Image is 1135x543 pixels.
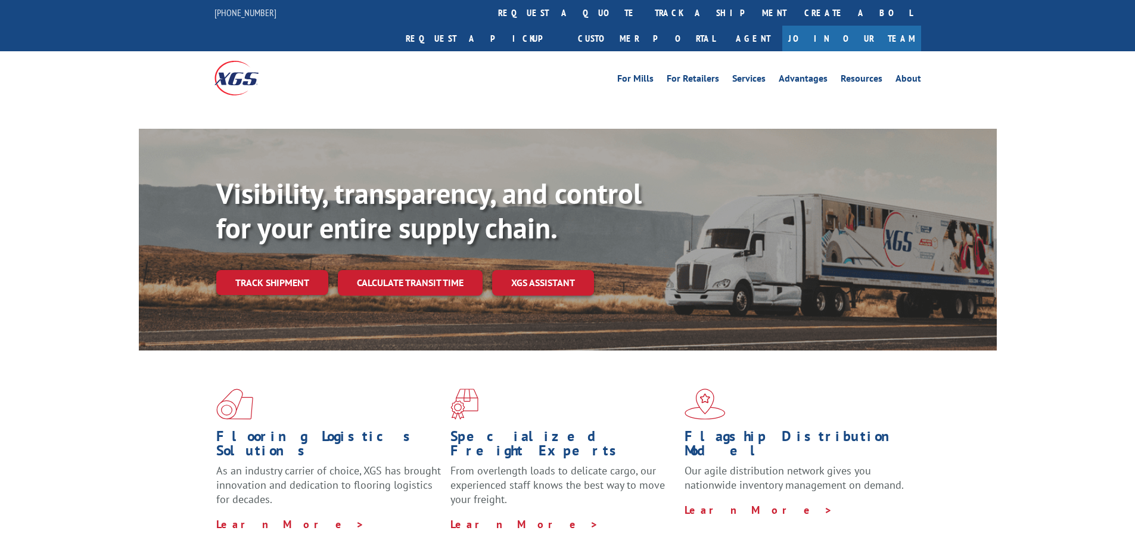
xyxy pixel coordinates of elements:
[724,26,782,51] a: Agent
[397,26,569,51] a: Request a pickup
[685,503,833,517] a: Learn More >
[782,26,921,51] a: Join Our Team
[216,517,365,531] a: Learn More >
[338,270,483,296] a: Calculate transit time
[216,270,328,295] a: Track shipment
[216,429,441,464] h1: Flooring Logistics Solutions
[779,74,828,87] a: Advantages
[667,74,719,87] a: For Retailers
[216,464,441,506] span: As an industry carrier of choice, XGS has brought innovation and dedication to flooring logistics...
[450,389,478,420] img: xgs-icon-focused-on-flooring-red
[492,270,594,296] a: XGS ASSISTANT
[685,389,726,420] img: xgs-icon-flagship-distribution-model-red
[450,464,676,517] p: From overlength loads to delicate cargo, our experienced staff knows the best way to move your fr...
[895,74,921,87] a: About
[617,74,654,87] a: For Mills
[216,175,642,246] b: Visibility, transparency, and control for your entire supply chain.
[450,517,599,531] a: Learn More >
[685,464,904,492] span: Our agile distribution network gives you nationwide inventory management on demand.
[732,74,766,87] a: Services
[214,7,276,18] a: [PHONE_NUMBER]
[841,74,882,87] a: Resources
[216,389,253,420] img: xgs-icon-total-supply-chain-intelligence-red
[685,429,910,464] h1: Flagship Distribution Model
[450,429,676,464] h1: Specialized Freight Experts
[569,26,724,51] a: Customer Portal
